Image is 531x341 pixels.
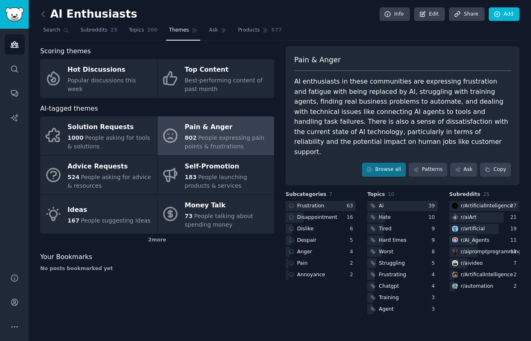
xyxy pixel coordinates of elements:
[510,248,520,256] div: 11
[185,213,192,219] span: 73
[367,258,437,268] a: Struggling5
[297,248,312,256] div: Anger
[367,224,437,234] a: Tired9
[449,7,484,21] a: Share
[461,260,483,267] div: r/ aivideo
[40,46,91,57] span: Scoring themes
[68,134,150,150] span: People asking for tools & solutions
[40,195,157,234] a: Ideas167People suggesting ideas
[367,293,437,303] a: Training3
[452,237,458,243] img: AI_Agents
[452,214,458,220] img: aiArt
[185,160,270,173] div: Self-Promotion
[461,225,485,233] div: r/ artificial
[449,201,520,211] a: ArtificialInteligencer/ArtificialInteligence27
[68,203,151,216] div: Ideas
[40,265,274,273] div: No posts bookmarked yet
[461,271,513,279] div: r/ ArtificalIntelligence
[461,248,522,256] div: r/ aipromptprogramming
[432,294,438,302] div: 3
[432,283,438,290] div: 4
[68,134,84,141] span: 1000
[449,224,520,234] a: artificialr/artificial19
[510,237,520,244] div: 11
[185,121,270,134] div: Pain & Anger
[388,191,394,197] span: 10
[379,225,391,233] div: Tired
[379,248,393,256] div: Worst
[428,214,438,221] div: 10
[5,7,24,22] img: GummySearch logo
[185,174,197,180] span: 183
[461,237,490,244] div: r/ AI_Agents
[379,306,394,313] div: Agent
[480,163,511,177] button: Copy
[452,272,458,277] img: ArtificalIntelligence
[297,225,314,233] div: Dislike
[452,283,458,289] img: automation
[510,202,520,210] div: 27
[40,116,157,155] a: Solution Requests1000People asking for tools & solutions
[129,27,144,34] span: Topics
[297,260,308,267] div: Pain
[68,174,151,189] span: People asking for advice & resources
[68,174,80,180] span: 524
[449,281,520,291] a: automationr/automation2
[297,271,325,279] div: Annoyance
[40,8,137,21] h2: AI Enthusiasts
[68,77,136,92] span: Popular discussions this week
[235,24,284,41] a: Products577
[40,24,72,41] a: Search
[461,283,494,290] div: r/ automation
[379,271,406,279] div: Frustrating
[350,237,356,244] div: 5
[452,249,458,255] img: aipromptprogramming
[489,7,520,21] a: Add
[450,163,477,177] a: Ask
[367,191,385,198] span: Topics
[362,163,406,177] a: Browse all
[40,156,157,195] a: Advice Requests524People asking for advice & resources
[350,248,356,256] div: 4
[286,235,356,246] a: Despair5
[78,24,120,41] a: Subreddits25
[147,27,158,34] span: 200
[68,121,153,134] div: Solution Requests
[428,202,438,210] div: 39
[68,64,153,77] div: Hot Discussions
[379,294,398,302] div: Training
[286,201,356,211] a: Frustration63
[158,116,275,155] a: Pain & Anger802People expressing pain points & frustrations
[297,237,316,244] div: Despair
[513,260,520,267] div: 7
[126,24,160,41] a: Topics200
[409,163,447,177] a: Patterns
[367,270,437,280] a: Frustrating4
[367,212,437,223] a: Hate10
[432,260,438,267] div: 5
[286,247,356,257] a: Anger4
[432,237,438,244] div: 9
[40,234,274,247] div: 2 more
[379,202,384,210] div: Ai
[452,260,458,266] img: aivideo
[286,191,326,198] span: Subcategories
[347,202,356,210] div: 63
[185,64,270,77] div: Top Content
[286,212,356,223] a: Disappointment16
[68,160,153,173] div: Advice Requests
[185,199,270,212] div: Money Talk
[379,237,406,244] div: Hard times
[185,213,253,228] span: People talking about spending money
[513,283,520,290] div: 2
[449,270,520,280] a: ArtificalIntelligencer/ArtificalIntelligence2
[40,59,157,98] a: Hot DiscussionsPopular discussions this week
[80,27,108,34] span: Subreddits
[297,202,324,210] div: Frustration
[271,27,282,34] span: 577
[297,214,337,221] div: Disappointment
[350,260,356,267] div: 2
[68,217,80,224] span: 167
[379,283,399,290] div: Chatgpt
[185,174,247,189] span: People launching products & services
